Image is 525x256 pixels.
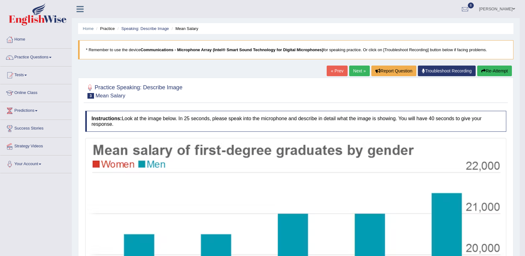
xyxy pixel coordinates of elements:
[83,26,94,31] a: Home
[87,93,94,99] span: 3
[78,40,513,59] blockquote: * Remember to use the device for speaking practice. Or click on [Troubleshoot Recording] button b...
[121,26,169,31] a: Speaking: Describe Image
[0,155,72,171] a: Your Account
[327,66,347,76] a: « Prev
[96,93,125,99] small: Mean Salary
[0,138,72,153] a: Strategy Videos
[418,66,476,76] a: Troubleshoot Recording
[0,120,72,135] a: Success Stories
[170,26,198,32] li: Mean Salary
[0,31,72,47] a: Home
[0,84,72,100] a: Online Class
[371,66,416,76] button: Report Question
[0,102,72,118] a: Predictions
[85,83,182,99] h2: Practice Speaking: Describe Image
[141,47,323,52] b: Communications - Microphone Array (Intel® Smart Sound Technology for Digital Microphones)
[0,66,72,82] a: Tests
[0,49,72,64] a: Practice Questions
[349,66,370,76] a: Next »
[92,116,122,121] b: Instructions:
[477,66,512,76] button: Re-Attempt
[468,2,474,8] span: 8
[95,26,115,32] li: Practice
[85,111,506,132] h4: Look at the image below. In 25 seconds, please speak into the microphone and describe in detail w...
